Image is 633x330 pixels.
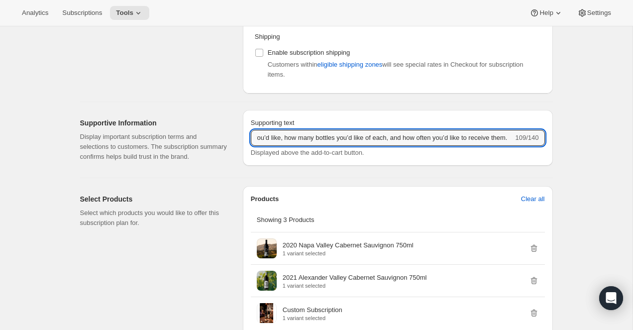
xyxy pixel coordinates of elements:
p: Select which products you would like to offer this subscription plan for. [80,208,227,228]
span: Tools [116,9,133,17]
img: 2020 Napa Valley Cabernet Sauvignon 750ml [257,238,277,258]
span: Analytics [22,9,48,17]
h2: Select Products [80,194,227,204]
h2: Supportive Information [80,118,227,128]
button: Subscriptions [56,6,108,20]
p: Custom Subscription [283,305,342,315]
p: Products [251,194,279,204]
button: Settings [571,6,617,20]
span: Displayed above the add-to-cart button. [251,149,364,156]
span: Enable subscription shipping [268,49,350,56]
span: Help [539,9,553,17]
p: 2020 Napa Valley Cabernet Sauvignon 750ml [283,240,414,250]
input: No obligation, modify or cancel your subscription anytime. [251,130,514,146]
p: 1 variant selected [283,283,427,289]
span: Showing 3 Products [257,216,315,223]
button: Tools [110,6,149,20]
span: eligible shipping zones [317,60,383,70]
span: Settings [587,9,611,17]
p: 1 variant selected [283,250,414,256]
p: 2021 Alexander Valley Cabernet Sauvignon 750ml [283,273,427,283]
p: Display important subscription terms and selections to customers. The subscription summary confir... [80,132,227,162]
button: eligible shipping zones [312,57,389,73]
span: Customers within will see special rates in Checkout for subscription items. [268,61,524,78]
p: Shipping [255,32,541,42]
button: Clear all [515,191,551,207]
p: 1 variant selected [283,315,342,321]
span: Supporting text [251,119,294,126]
button: Analytics [16,6,54,20]
div: Open Intercom Messenger [599,286,623,310]
span: Subscriptions [62,9,102,17]
span: Clear all [521,194,545,204]
button: Help [524,6,569,20]
img: 2021 Alexander Valley Cabernet Sauvignon 750ml [257,271,277,291]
